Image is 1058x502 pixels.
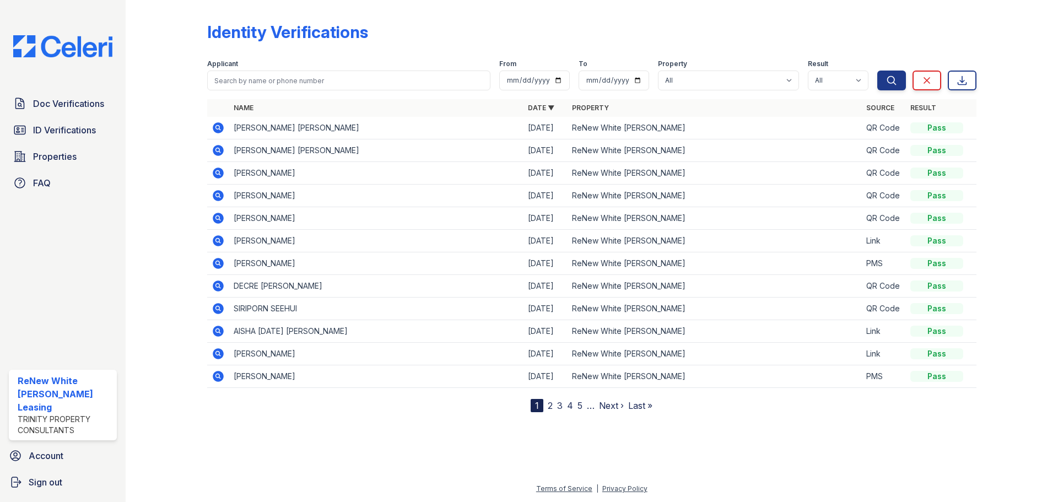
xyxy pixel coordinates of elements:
[862,139,906,162] td: QR Code
[568,343,862,365] td: ReNew White [PERSON_NAME]
[523,162,568,185] td: [DATE]
[523,298,568,320] td: [DATE]
[568,275,862,298] td: ReNew White [PERSON_NAME]
[9,93,117,115] a: Doc Verifications
[499,60,516,68] label: From
[910,258,963,269] div: Pass
[229,320,523,343] td: AISHA [DATE] [PERSON_NAME]
[29,476,62,489] span: Sign out
[557,400,563,411] a: 3
[866,104,894,112] a: Source
[568,230,862,252] td: ReNew White [PERSON_NAME]
[568,162,862,185] td: ReNew White [PERSON_NAME]
[910,168,963,179] div: Pass
[862,185,906,207] td: QR Code
[229,185,523,207] td: [PERSON_NAME]
[862,320,906,343] td: Link
[568,365,862,388] td: ReNew White [PERSON_NAME]
[523,139,568,162] td: [DATE]
[229,162,523,185] td: [PERSON_NAME]
[862,343,906,365] td: Link
[528,104,554,112] a: Date ▼
[229,298,523,320] td: SIRIPORN SEEHUI
[9,119,117,141] a: ID Verifications
[548,400,553,411] a: 2
[577,400,582,411] a: 5
[33,97,104,110] span: Doc Verifications
[602,484,647,493] a: Privacy Policy
[18,374,112,414] div: ReNew White [PERSON_NAME] Leasing
[523,320,568,343] td: [DATE]
[862,252,906,275] td: PMS
[523,230,568,252] td: [DATE]
[910,348,963,359] div: Pass
[862,298,906,320] td: QR Code
[234,104,253,112] a: Name
[29,449,63,462] span: Account
[910,280,963,292] div: Pass
[523,343,568,365] td: [DATE]
[910,213,963,224] div: Pass
[229,343,523,365] td: [PERSON_NAME]
[596,484,598,493] div: |
[658,60,687,68] label: Property
[910,104,936,112] a: Result
[910,371,963,382] div: Pass
[572,104,609,112] a: Property
[568,139,862,162] td: ReNew White [PERSON_NAME]
[9,172,117,194] a: FAQ
[33,176,51,190] span: FAQ
[33,123,96,137] span: ID Verifications
[910,235,963,246] div: Pass
[523,275,568,298] td: [DATE]
[18,414,112,436] div: Trinity Property Consultants
[910,190,963,201] div: Pass
[862,207,906,230] td: QR Code
[523,207,568,230] td: [DATE]
[229,275,523,298] td: DECRE [PERSON_NAME]
[207,60,238,68] label: Applicant
[523,252,568,275] td: [DATE]
[229,252,523,275] td: [PERSON_NAME]
[523,117,568,139] td: [DATE]
[531,399,543,412] div: 1
[567,400,573,411] a: 4
[862,117,906,139] td: QR Code
[862,230,906,252] td: Link
[207,22,368,42] div: Identity Verifications
[568,185,862,207] td: ReNew White [PERSON_NAME]
[910,326,963,337] div: Pass
[568,252,862,275] td: ReNew White [PERSON_NAME]
[229,230,523,252] td: [PERSON_NAME]
[862,365,906,388] td: PMS
[229,117,523,139] td: [PERSON_NAME] [PERSON_NAME]
[4,445,121,467] a: Account
[568,207,862,230] td: ReNew White [PERSON_NAME]
[862,162,906,185] td: QR Code
[229,365,523,388] td: [PERSON_NAME]
[808,60,828,68] label: Result
[910,145,963,156] div: Pass
[910,303,963,314] div: Pass
[4,471,121,493] a: Sign out
[568,320,862,343] td: ReNew White [PERSON_NAME]
[568,298,862,320] td: ReNew White [PERSON_NAME]
[33,150,77,163] span: Properties
[229,139,523,162] td: [PERSON_NAME] [PERSON_NAME]
[628,400,652,411] a: Last »
[910,122,963,133] div: Pass
[4,35,121,57] img: CE_Logo_Blue-a8612792a0a2168367f1c8372b55b34899dd931a85d93a1a3d3e32e68fde9ad4.png
[9,145,117,168] a: Properties
[568,117,862,139] td: ReNew White [PERSON_NAME]
[579,60,587,68] label: To
[862,275,906,298] td: QR Code
[536,484,592,493] a: Terms of Service
[599,400,624,411] a: Next ›
[207,71,490,90] input: Search by name or phone number
[229,207,523,230] td: [PERSON_NAME]
[523,365,568,388] td: [DATE]
[587,399,595,412] span: …
[523,185,568,207] td: [DATE]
